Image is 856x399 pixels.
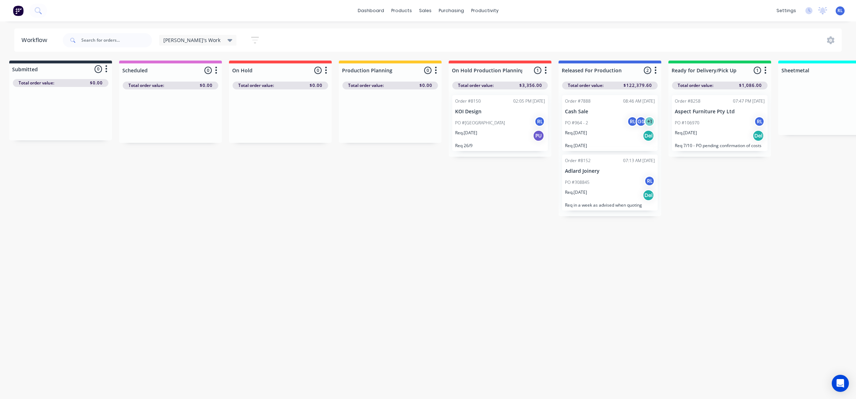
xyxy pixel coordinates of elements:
[455,109,545,115] p: KOI Design
[416,5,435,16] div: sales
[565,130,587,136] p: Req. [DATE]
[435,5,468,16] div: purchasing
[562,95,658,151] div: Order #788808:46 AM [DATE]Cash SalePO #964 - 2RLGS+1Req.[DATE]DelReq [DATE]
[623,157,655,164] div: 07:13 AM [DATE]
[455,120,505,126] p: PO #[GEOGRAPHIC_DATA]
[455,98,481,104] div: Order #8150
[832,375,849,392] div: Open Intercom Messenger
[458,82,494,89] span: Total order value:
[90,80,103,86] span: $0.00
[643,190,654,201] div: Del
[348,82,384,89] span: Total order value:
[678,82,713,89] span: Total order value:
[565,189,587,196] p: Req. [DATE]
[519,82,542,89] span: $3,356.00
[455,130,477,136] p: Req. [DATE]
[533,130,544,141] div: PU
[19,80,54,86] span: Total order value:
[13,5,24,16] img: Factory
[675,143,765,148] p: Req 7/10 - PO pending confirmation of costs
[163,36,220,44] span: [PERSON_NAME]'s Work
[565,157,591,164] div: Order #8152
[837,7,843,14] span: RL
[452,95,548,151] div: Order #815002:05 PM [DATE]KOI DesignPO #[GEOGRAPHIC_DATA]RLReq.[DATE]PUReq 26/9
[675,120,699,126] p: PO #106970
[455,143,545,148] p: Req 26/9
[627,116,638,127] div: RL
[419,82,432,89] span: $0.00
[753,130,764,141] div: Del
[754,116,765,127] div: RL
[643,130,654,141] div: Del
[568,82,603,89] span: Total order value:
[565,168,655,174] p: Adlard Joinery
[675,98,700,104] div: Order #8258
[565,109,655,115] p: Cash Sale
[565,120,588,126] p: PO #964 - 2
[310,82,322,89] span: $0.00
[562,155,658,211] div: Order #815207:13 AM [DATE]Adlard JoineryPO #308845RLReq.[DATE]DelReq in a week as advised when qu...
[636,116,646,127] div: GS
[81,33,152,47] input: Search for orders...
[644,176,655,186] div: RL
[773,5,800,16] div: settings
[354,5,388,16] a: dashboard
[565,179,590,186] p: PO #308845
[565,143,655,148] p: Req [DATE]
[200,82,213,89] span: $0.00
[623,82,652,89] span: $122,379.60
[468,5,502,16] div: productivity
[623,98,655,104] div: 08:46 AM [DATE]
[388,5,416,16] div: products
[644,116,655,127] div: + 1
[21,36,51,45] div: Workflow
[565,202,655,208] p: Req in a week as advised when quoting
[534,116,545,127] div: RL
[672,95,768,151] div: Order #825807:47 PM [DATE]Aspect Furniture Pty LtdPO #106970RLReq.[DATE]DelReq 7/10 - PO pending ...
[565,98,591,104] div: Order #7888
[238,82,274,89] span: Total order value:
[675,130,697,136] p: Req. [DATE]
[128,82,164,89] span: Total order value:
[733,98,765,104] div: 07:47 PM [DATE]
[513,98,545,104] div: 02:05 PM [DATE]
[739,82,762,89] span: $1,086.00
[675,109,765,115] p: Aspect Furniture Pty Ltd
